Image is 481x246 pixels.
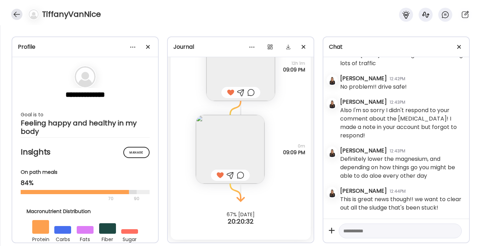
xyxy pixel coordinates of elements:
[21,119,150,136] div: Feeling happy and healthy in my body
[340,83,407,91] div: No problem!! drive safe!
[32,234,49,244] div: protein
[283,60,305,67] span: 12h 1m
[21,194,132,203] div: 70
[168,212,314,217] div: 67% [DATE]
[173,43,308,51] div: Journal
[390,99,405,105] div: 12:43PM
[327,98,337,108] img: avatars%2Fkjfl9jNWPhc7eEuw3FeZ2kxtUMH3
[99,234,116,244] div: fiber
[77,234,94,244] div: fats
[121,234,138,244] div: sugar
[390,148,405,154] div: 12:43PM
[75,66,96,87] img: bg-avatar-default.svg
[29,9,39,19] img: bg-avatar-default.svg
[283,149,305,156] span: 09:09 PM
[327,75,337,85] img: avatars%2Fkjfl9jNWPhc7eEuw3FeZ2kxtUMH3
[327,187,337,197] img: avatars%2Fkjfl9jNWPhc7eEuw3FeZ2kxtUMH3
[340,195,463,212] div: This is great news though!! we want to clear out all the sludge that's been stuck!
[340,187,387,195] div: [PERSON_NAME]
[42,9,101,20] h4: TiffanyVanNice
[340,155,463,180] div: Definitely lower the magnesium, and depending on how things go you might be able to do aloe every...
[168,217,314,226] div: 20:20:32
[390,76,405,82] div: 12:42PM
[283,143,305,149] span: 0m
[21,169,150,176] div: On path meals
[327,147,337,157] img: avatars%2Fkjfl9jNWPhc7eEuw3FeZ2kxtUMH3
[21,179,150,187] div: 84%
[123,147,150,158] div: Manage
[283,67,305,73] span: 09:09 PM
[340,98,387,106] div: [PERSON_NAME]
[196,115,264,184] img: images%2FZgJF31Rd8kYhOjF2sNOrWQwp2zj1%2Frj3rRA6IFuFAVM2tfZQZ%2FSGxYlf8Gter0R0L9eiLD_240
[27,208,144,215] div: Macronutrient Distribution
[133,194,140,203] div: 90
[390,188,406,194] div: 12:44PM
[329,43,463,51] div: Chat
[340,74,387,83] div: [PERSON_NAME]
[340,146,387,155] div: [PERSON_NAME]
[21,110,150,119] div: Goal is to
[340,106,463,140] div: Also I'm so sorry I didn't respond to your comment about the [MEDICAL_DATA]! I made a note in you...
[21,147,150,157] h2: Insights
[206,32,275,101] img: images%2FZgJF31Rd8kYhOjF2sNOrWQwp2zj1%2F0CpA217oUoWRTzJqVekG%2FVoJBq8tJ2I62Yh4qVPxf_240
[54,234,71,244] div: carbs
[18,43,152,51] div: Profile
